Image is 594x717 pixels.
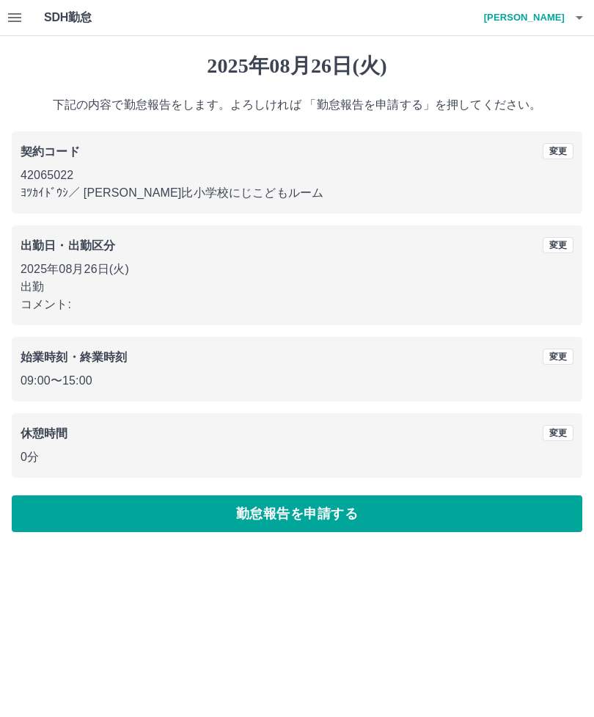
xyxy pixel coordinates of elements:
p: 42065022 [21,167,573,184]
p: 下記の内容で勤怠報告をします。よろしければ 「勤怠報告を申請する」を押してください。 [12,96,582,114]
p: コメント: [21,296,573,313]
b: 契約コード [21,145,80,158]
p: 出勤 [21,278,573,296]
h1: 2025年08月26日(火) [12,54,582,79]
p: 2025年08月26日(火) [21,261,573,278]
button: 変更 [543,425,573,441]
p: 0分 [21,448,573,466]
p: ﾖﾂｶｲﾄﾞｳｼ ／ [PERSON_NAME]比小学校にじこどもルーム [21,184,573,202]
p: 09:00 〜 15:00 [21,372,573,390]
button: 勤怠報告を申請する [12,495,582,532]
button: 変更 [543,237,573,253]
b: 始業時刻・終業時刻 [21,351,127,363]
b: 出勤日・出勤区分 [21,239,115,252]
button: 変更 [543,143,573,159]
button: 変更 [543,349,573,365]
b: 休憩時間 [21,427,68,440]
